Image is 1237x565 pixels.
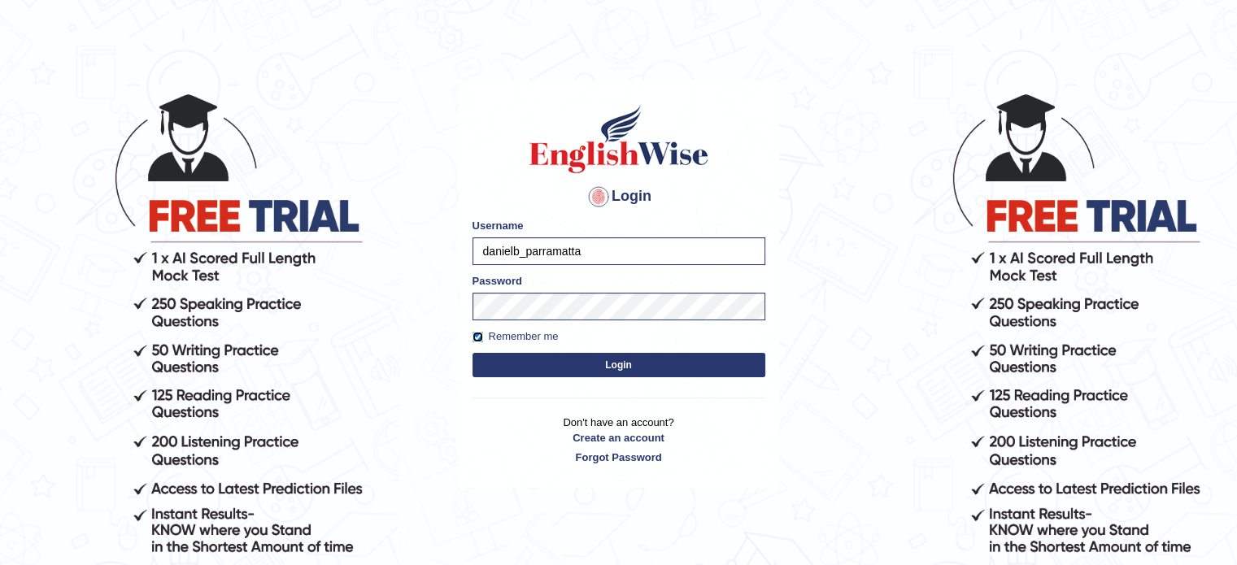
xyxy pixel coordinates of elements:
[473,273,522,289] label: Password
[526,102,712,176] img: Logo of English Wise sign in for intelligent practice with AI
[473,332,483,342] input: Remember me
[473,430,765,445] a: Create an account
[473,450,765,465] a: Forgot Password
[473,328,559,345] label: Remember me
[473,218,524,233] label: Username
[473,415,765,465] p: Don't have an account?
[473,353,765,377] button: Login
[473,184,765,210] h4: Login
